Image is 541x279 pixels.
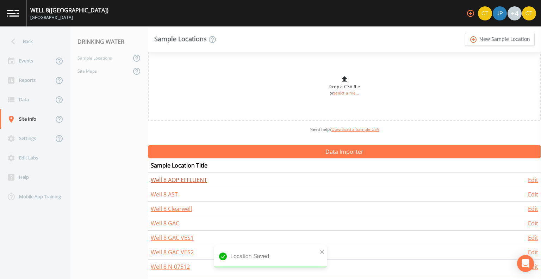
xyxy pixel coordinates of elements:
[70,32,148,51] div: DRINKING WATER
[528,205,538,213] a: Edit
[151,205,192,213] a: Well 8 Clearwell
[528,219,538,227] a: Edit
[148,158,440,173] th: Sample Location Title
[148,145,541,158] button: Data Importer
[528,190,538,198] a: Edit
[320,247,325,256] button: close
[151,263,190,271] a: Well 8 N-07512
[528,248,538,256] a: Edit
[465,33,535,46] a: add_circle_outlineNew Sample Location
[528,234,538,242] a: Edit
[492,6,507,20] div: Joshua gere Paul
[330,91,359,96] small: or
[70,51,131,65] a: Sample Locations
[522,6,536,20] img: 7f2cab73c0e50dc3fbb7023805f649db
[329,75,360,96] div: Drop a CSV file
[151,234,194,242] a: Well 8 GAC VES1
[310,126,379,132] span: Need help?
[151,219,179,227] a: Well 8 GAC
[151,176,207,184] a: Well 8 AOP EFFLUENT
[528,176,538,184] a: Edit
[478,6,492,20] img: 7f2cab73c0e50dc3fbb7023805f649db
[7,10,19,17] img: logo
[214,245,327,268] div: Location Saved
[334,91,359,96] a: select a file...
[470,36,478,43] i: add_circle_outline
[30,6,108,14] div: WELL 8 ([GEOGRAPHIC_DATA])
[151,190,178,198] a: Well 8 AST
[493,6,507,20] img: 41241ef155101aa6d92a04480b0d0000
[517,255,534,272] div: Open Intercom Messenger
[30,14,108,21] div: [GEOGRAPHIC_DATA]
[478,6,492,20] div: Chris Tobin
[508,6,522,20] div: +4
[331,126,379,132] a: Download a Sample CSV
[154,35,217,44] div: Sample Locations
[151,248,194,256] a: Well 8 GAC VES2
[70,65,131,78] a: Site Maps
